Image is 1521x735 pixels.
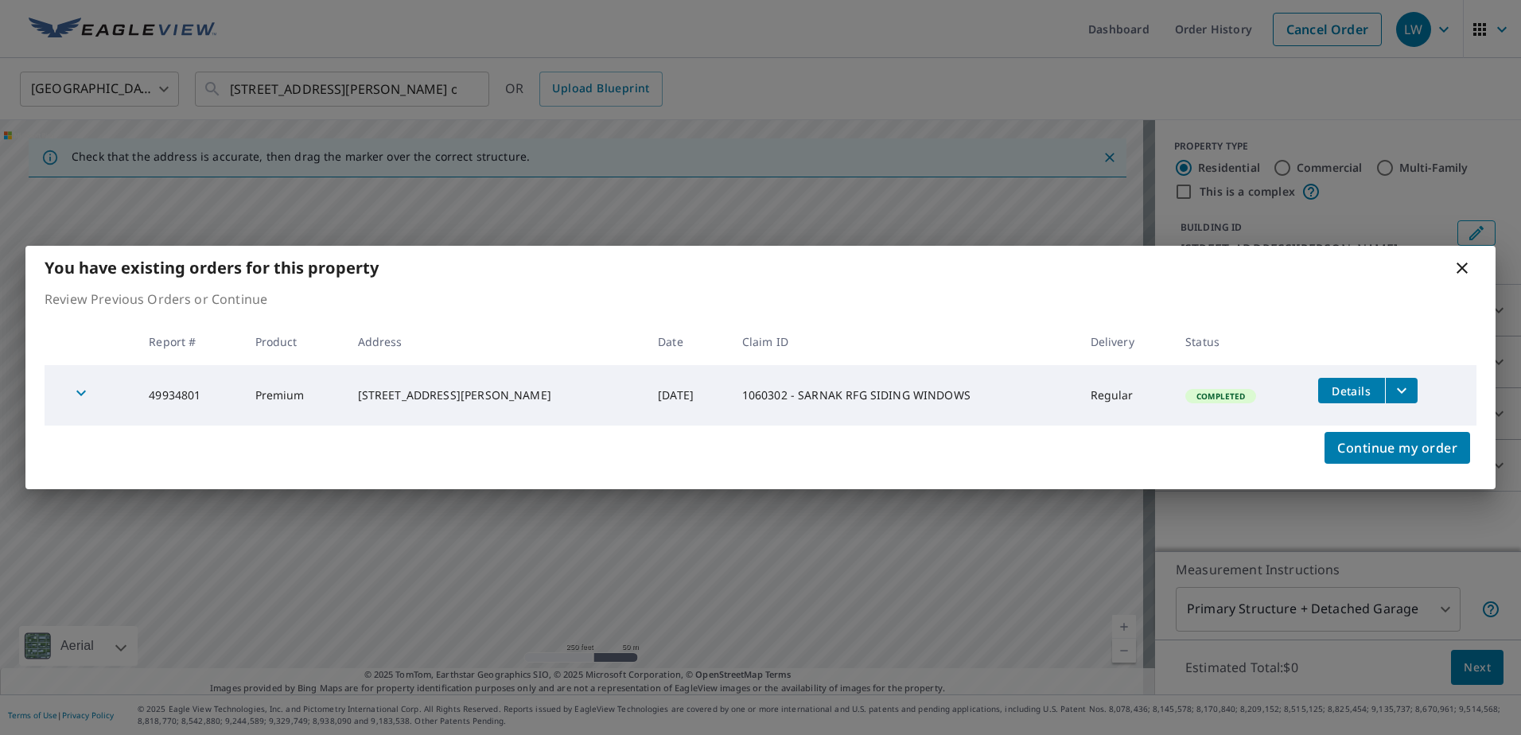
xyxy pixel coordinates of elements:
td: 1060302 - SARNAK RFG SIDING WINDOWS [729,365,1078,426]
th: Claim ID [729,318,1078,365]
p: Review Previous Orders or Continue [45,290,1476,309]
th: Status [1173,318,1305,365]
td: [DATE] [645,365,729,426]
b: You have existing orders for this property [45,257,379,278]
span: Completed [1187,391,1255,402]
span: Continue my order [1337,437,1457,459]
button: filesDropdownBtn-49934801 [1385,378,1418,403]
th: Delivery [1078,318,1173,365]
button: detailsBtn-49934801 [1318,378,1385,403]
th: Product [243,318,345,365]
td: Premium [243,365,345,426]
th: Report # [136,318,242,365]
th: Address [345,318,646,365]
td: Regular [1078,365,1173,426]
span: Details [1328,383,1375,399]
td: 49934801 [136,365,242,426]
div: [STREET_ADDRESS][PERSON_NAME] [358,387,633,403]
th: Date [645,318,729,365]
button: Continue my order [1325,432,1470,464]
